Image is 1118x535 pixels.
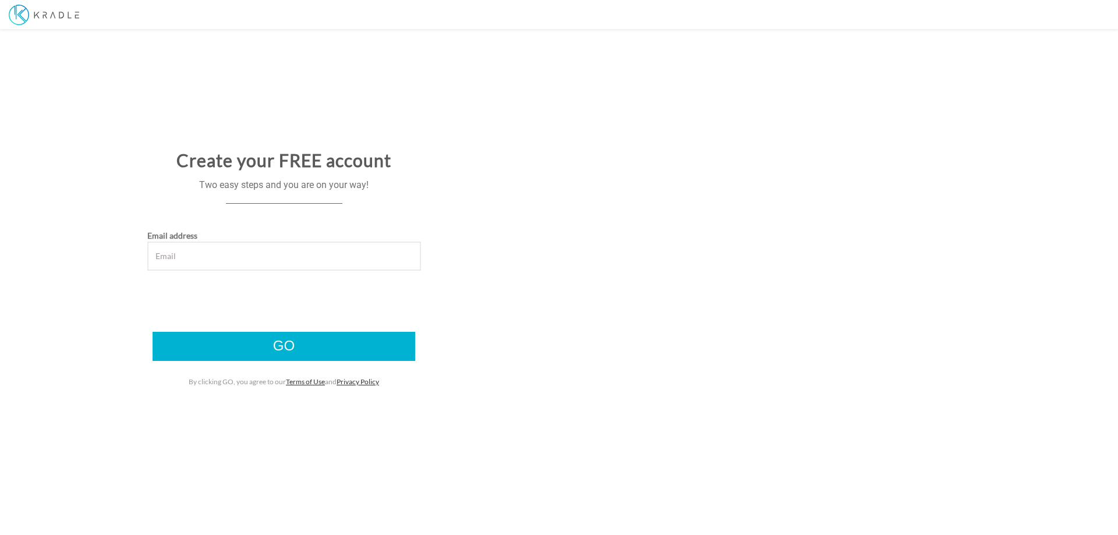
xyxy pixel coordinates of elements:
[147,230,197,242] label: Email address
[286,377,325,386] a: Terms of Use
[147,242,421,271] input: Email
[9,179,559,192] p: Two easy steps and you are on your way!
[189,377,379,387] label: By clicking GO, you agree to our and
[9,5,79,25] img: Kradle
[9,151,559,170] h2: Create your FREE account
[337,377,379,386] a: Privacy Policy
[153,332,415,361] input: Go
